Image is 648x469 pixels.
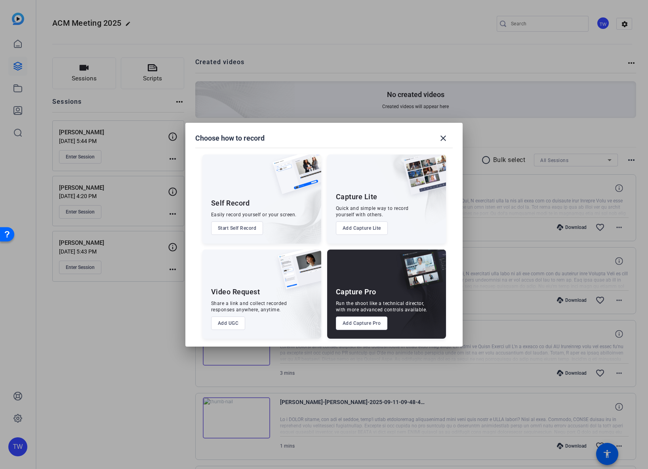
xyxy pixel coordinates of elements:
img: embarkstudio-capture-lite.png [375,154,446,234]
div: Capture Pro [336,287,376,297]
img: capture-lite.png [397,154,446,203]
div: Share a link and collect recorded responses anywhere, anytime. [211,300,287,313]
button: Add Capture Lite [336,221,388,235]
h1: Choose how to record [195,133,265,143]
div: Run the shoot like a technical director, with more advanced controls available. [336,300,427,313]
img: embarkstudio-ugc-content.png [275,274,321,339]
button: Start Self Record [211,221,263,235]
div: Easily record yourself or your screen. [211,212,297,218]
div: Capture Lite [336,192,377,202]
div: Video Request [211,287,260,297]
div: Self Record [211,198,250,208]
img: self-record.png [267,154,321,202]
img: embarkstudio-capture-pro.png [387,259,446,339]
button: Add UGC [211,316,246,330]
img: capture-pro.png [394,250,446,298]
img: embarkstudio-self-record.png [252,172,321,244]
img: ugc-content.png [272,250,321,297]
mat-icon: close [438,133,448,143]
div: Quick and simple way to record yourself with others. [336,205,409,218]
button: Add Capture Pro [336,316,388,330]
